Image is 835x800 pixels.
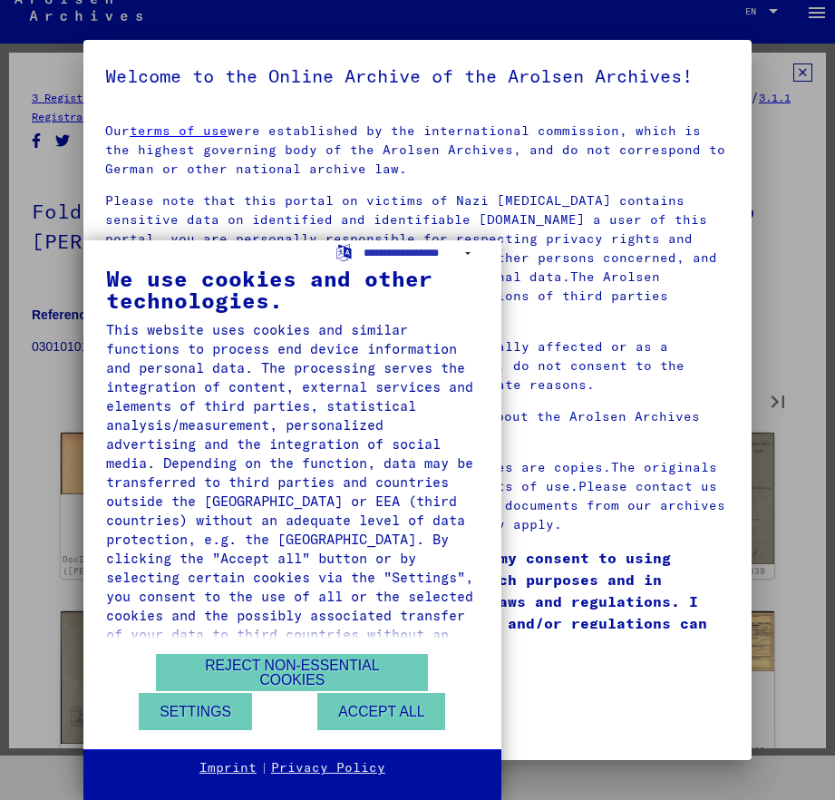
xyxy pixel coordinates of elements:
button: Reject non-essential cookies [156,654,428,691]
div: This website uses cookies and similar functions to process end device information and personal da... [106,320,479,663]
div: We use cookies and other technologies. [106,268,479,311]
a: Imprint [199,759,257,777]
a: Privacy Policy [271,759,385,777]
button: Accept all [317,693,445,730]
button: Settings [139,693,252,730]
